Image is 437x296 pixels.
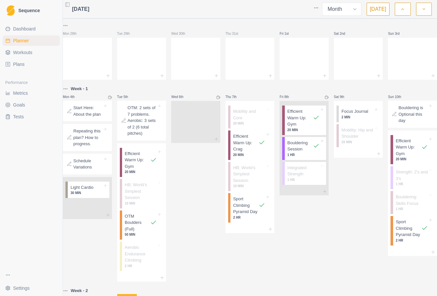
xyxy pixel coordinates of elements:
[398,105,428,124] p: Bouldering is Optional this day
[13,49,32,56] span: Workouts
[391,216,434,246] div: Sport Climbing Pyramid Day2 HR
[287,108,313,128] p: Efficient Warm Up: Gym
[125,232,157,237] p: 50 MIN
[341,115,373,120] p: 2 MIN
[233,196,259,215] p: Sport Climbing Pyramid Day
[120,210,164,240] div: OTM Boulders (Full)50 MIN
[287,177,319,182] p: 1 HR
[280,31,299,36] p: Fri 1st
[63,154,112,174] div: Schedule Variations
[391,135,434,165] div: Efficient Warm Up: Gym20 MIN
[18,8,40,13] span: Sequence
[63,124,112,151] div: Repeating this plan? How to progress.
[226,31,245,36] p: Thu 31st
[117,31,137,36] p: Tue 29th
[125,201,157,206] p: 10 MIN
[396,182,428,187] p: 1 HR
[233,108,265,121] p: Mobility and Core
[13,113,24,120] span: Tests
[282,162,326,185] div: Integrated Strength1 HR
[125,244,157,264] p: Aerobic Endurance Climbing
[287,165,319,177] p: Integrated Strength
[367,3,390,16] button: [DATE]
[125,169,157,174] p: 20 MIN
[396,169,428,182] p: Strength: 2's and 3's
[3,100,60,110] a: Goals
[65,182,109,198] div: Light Cardio30 MIN
[388,31,408,36] p: Sun 3rd
[226,94,245,99] p: Thu 7th
[71,86,88,92] p: Week - 1
[233,165,265,184] p: HB: World’s Simplest Session
[233,184,265,188] p: 10 MIN
[3,3,60,18] a: LogoSequence
[391,191,434,214] div: Bouldering: Skills Focus1 HR
[73,105,103,117] p: Start Here: About the plan
[3,88,60,98] a: Metrics
[233,133,259,152] p: Efficient Warm Up: Crag
[228,162,272,191] div: HB: World’s Simplest Session10 MIN
[388,94,408,99] p: Sun 10th
[396,157,428,162] p: 20 MIN
[228,193,272,223] div: Sport Climbing Pyramid Day2 HR
[120,242,164,271] div: Aerobic Endurance Climbing2 HR
[125,150,150,170] p: Efficient Warm Up: Gym
[13,26,36,32] span: Dashboard
[171,31,191,36] p: Wed 30th
[396,238,428,243] p: 2 HR
[120,179,164,208] div: HB: World’s Simplest Session10 MIN
[13,90,28,96] span: Metrics
[334,31,354,36] p: Sat 2nd
[63,101,112,121] div: Start Here: About the plan
[13,102,25,108] span: Goals
[280,94,299,99] p: Fri 8th
[125,264,157,268] p: 2 HR
[228,106,272,128] div: Mobility and Core20 MIN
[388,101,437,128] div: Bouldering is Optional this day
[287,152,319,157] p: 1 HR
[3,24,60,34] a: Dashboard
[233,215,265,220] p: 2 HR
[125,182,157,201] p: HB: World’s Simplest Session
[71,287,88,294] p: Week - 2
[396,194,428,207] p: Bouldering: Skills Focus
[120,148,164,177] div: Efficient Warm Up: Gym20 MIN
[70,184,93,191] p: Light Cardio
[72,5,89,13] span: [DATE]
[3,111,60,122] a: Tests
[233,121,265,126] p: 20 MIN
[73,158,103,170] p: Schedule Variations
[396,219,421,238] p: Sport Climbing Pyramid Day
[341,140,373,145] p: 20 MIN
[3,59,60,69] a: Plans
[341,108,368,115] p: Focus Journal
[73,128,103,147] p: Repeating this plan? How to progress.
[334,94,354,99] p: Sat 9th
[63,31,82,36] p: Mon 28th
[117,94,137,99] p: Tue 5th
[3,47,60,58] a: Workouts
[391,166,434,189] div: Strength: 2's and 3's1 HR
[228,130,272,160] div: Efficient Warm Up: Crag20 MIN
[287,128,319,132] p: 20 MIN
[117,101,166,141] div: OTM: 2 sets of 7 problems. Aerobic: 3 sets of 2 (6 total pitches)
[337,124,380,147] div: Mobility: Hip and Shoulder20 MIN
[3,283,60,293] button: Settings
[171,94,191,99] p: Wed 6th
[282,137,326,160] div: Bouldering Session1 HR
[125,213,150,232] p: OTM Boulders (Full)
[13,37,29,44] span: Planner
[341,127,373,140] p: Mobility: Hip and Shoulder
[337,106,380,122] div: Focus Journal2 MIN
[287,140,313,152] p: Bouldering Session
[396,138,421,157] p: Efficient Warm Up: Gym
[396,207,428,211] p: 1 HR
[233,152,265,157] p: 20 MIN
[3,77,60,88] div: Performance
[63,94,82,99] p: Mon 4th
[128,105,157,137] p: OTM: 2 sets of 7 problems. Aerobic: 3 sets of 2 (6 total pitches)
[70,190,102,195] p: 30 MIN
[3,35,60,46] a: Planner
[7,5,15,16] img: Logo
[282,106,326,135] div: Efficient Warm Up: Gym20 MIN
